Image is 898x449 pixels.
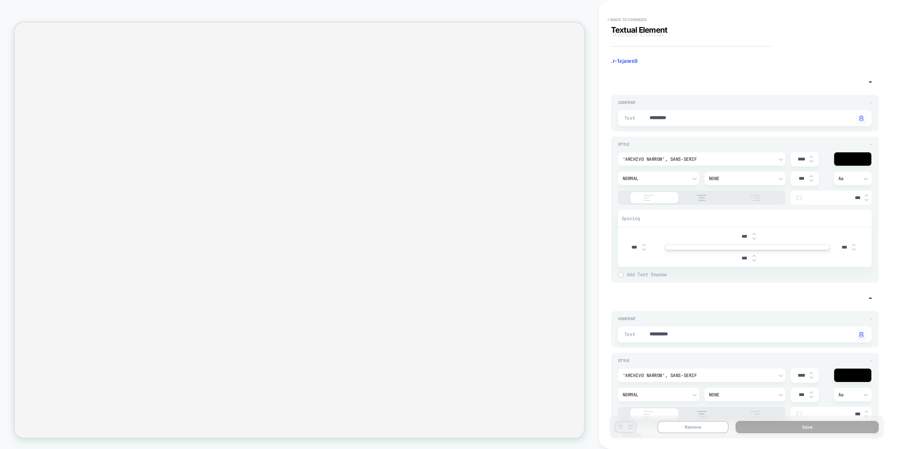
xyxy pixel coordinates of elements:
img: align text center [693,195,710,201]
img: down [752,237,756,240]
div: None [709,392,774,398]
img: line height [794,195,805,200]
img: down [810,376,813,379]
img: up [810,372,813,375]
div: Aa [838,176,867,181]
span: Text [624,331,633,337]
span: Content [618,100,636,105]
img: up [865,194,868,197]
img: align text right [746,195,764,201]
img: down [642,248,646,251]
img: align text left [639,195,657,201]
span: - [870,142,872,147]
div: 'Archivo Narrow', sans-serif [623,156,774,162]
span: Spacing [622,216,640,222]
div: None [709,176,774,181]
div: Textual Element [611,25,886,34]
img: up [752,233,756,236]
div: Aa [838,392,867,398]
button: Remove [657,421,729,433]
img: down [752,259,756,262]
img: up [865,410,868,413]
button: Save [736,421,879,433]
span: - [870,316,872,321]
span: .r-1xjaws9 [611,58,879,65]
span: Content [618,316,636,321]
img: up [810,156,813,158]
div: Normal [623,176,688,181]
span: Text [624,115,633,121]
img: down [810,160,813,163]
span: - [870,358,872,363]
img: down [865,199,868,202]
button: < Back to changes [604,14,650,25]
img: edit with ai [859,115,864,121]
div: 'Archivo Narrow', sans-serif [623,372,774,378]
img: up [852,244,856,246]
img: down [865,415,868,418]
img: edit with ai [859,332,864,337]
span: - [869,77,872,86]
span: Add Text Shadow [627,272,872,278]
img: up [810,175,813,178]
img: align text left [639,411,657,417]
div: Normal [623,392,688,398]
img: down [810,396,813,398]
img: down [810,179,813,182]
span: - [870,100,872,105]
img: align text right [746,411,764,417]
img: down [852,248,856,251]
img: up [752,255,756,257]
span: Style [618,358,630,363]
img: line height [794,411,805,417]
img: up [810,391,813,394]
span: Style [618,142,630,147]
span: - [869,293,872,302]
img: align text center [693,411,710,417]
img: up [642,244,646,246]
